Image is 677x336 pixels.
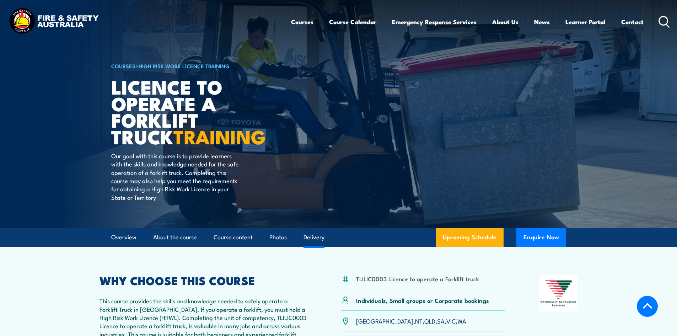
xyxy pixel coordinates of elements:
a: Course content [214,228,253,247]
button: Enquire Now [516,228,566,247]
a: WA [457,316,466,325]
a: VIC [446,316,456,325]
h2: WHY CHOOSE THIS COURSE [100,275,307,285]
a: QLD [424,316,435,325]
a: High Risk Work Licence Training [139,62,230,70]
a: SA [437,316,445,325]
a: Learner Portal [565,12,606,31]
img: Nationally Recognised Training logo. [539,275,578,311]
li: TLILIC0003 Licence to operate a Forklift truck [356,274,479,283]
a: News [534,12,550,31]
p: Individuals, Small groups or Corporate bookings [356,296,489,304]
a: Contact [621,12,644,31]
h1: Licence to operate a forklift truck [111,78,287,145]
p: Our goal with this course is to provide learners with the skills and knowledge needed for the saf... [111,151,241,201]
a: Course Calendar [329,12,376,31]
a: Emergency Response Services [392,12,477,31]
a: [GEOGRAPHIC_DATA] [356,316,413,325]
a: Upcoming Schedule [436,228,504,247]
a: COURSES [111,62,135,70]
a: Courses [291,12,313,31]
p: , , , , , [356,317,466,325]
a: Delivery [303,228,324,247]
a: About Us [492,12,519,31]
a: NT [415,316,423,325]
a: Photos [269,228,287,247]
h6: > [111,62,287,70]
a: About the course [153,228,197,247]
a: Overview [111,228,136,247]
strong: TRAINING [173,121,266,151]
